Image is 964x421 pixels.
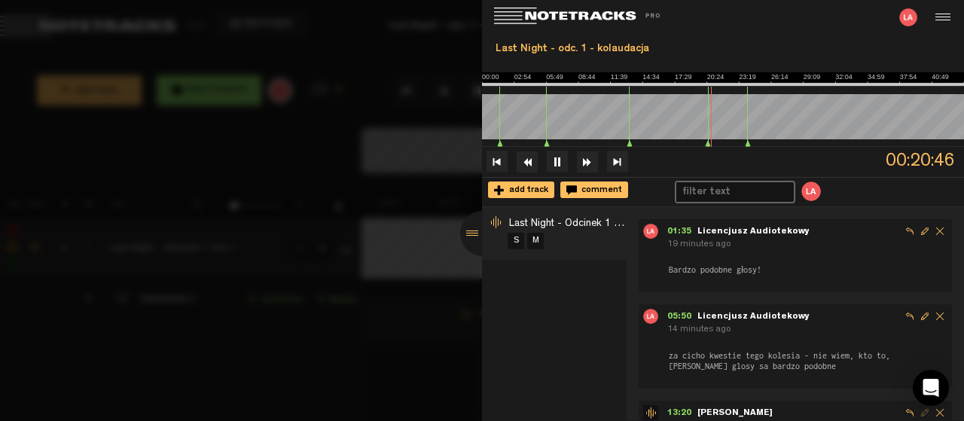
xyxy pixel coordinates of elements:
[932,309,947,324] span: Delete comment
[643,309,658,324] img: letters
[800,180,822,203] img: letters
[667,313,697,322] span: 05:50
[667,409,697,418] span: 13:20
[913,370,949,406] div: Open Intercom Messenger
[667,227,697,236] span: 01:35
[697,409,773,418] span: [PERSON_NAME]
[482,72,964,86] img: ruler
[800,180,822,203] li: {{ collab.name_first }} {{ collab.name_last }}
[667,325,731,334] span: 14 minutes ago
[902,405,917,420] span: Reply to comment
[488,36,958,63] div: Last Night - odc. 1 - kolaudacja
[902,309,917,324] span: Reply to comment
[643,405,658,420] img: star-track.png
[667,349,947,372] span: za cicho kwestie tego kolesia - nie wiem, kto to, [PERSON_NAME] glosy sa bardzo podobne
[676,182,779,202] input: filter text
[902,224,917,239] span: Reply to comment
[932,405,947,420] span: Delete comment
[494,8,675,25] img: logo_white.svg
[697,313,810,322] span: Licencjusz Audiotekowy
[917,309,932,324] span: Edit comment
[643,224,658,239] img: letters
[697,227,810,236] span: Licencjusz Audiotekowy
[667,264,763,276] span: Bardzo podobne głosy!
[509,218,638,229] span: Last Night - Odcinek 1 mix 1
[917,405,932,420] span: Edit comment
[932,224,947,239] span: Delete comment
[505,186,548,195] span: add track
[488,182,554,198] div: add track
[899,8,917,26] img: letters
[527,233,544,249] a: M
[917,224,932,239] span: Edit comment
[560,182,628,198] div: comment
[667,240,731,249] span: 19 minutes ago
[577,186,622,195] span: comment
[508,233,524,249] a: S
[886,147,964,175] span: 00:20:46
